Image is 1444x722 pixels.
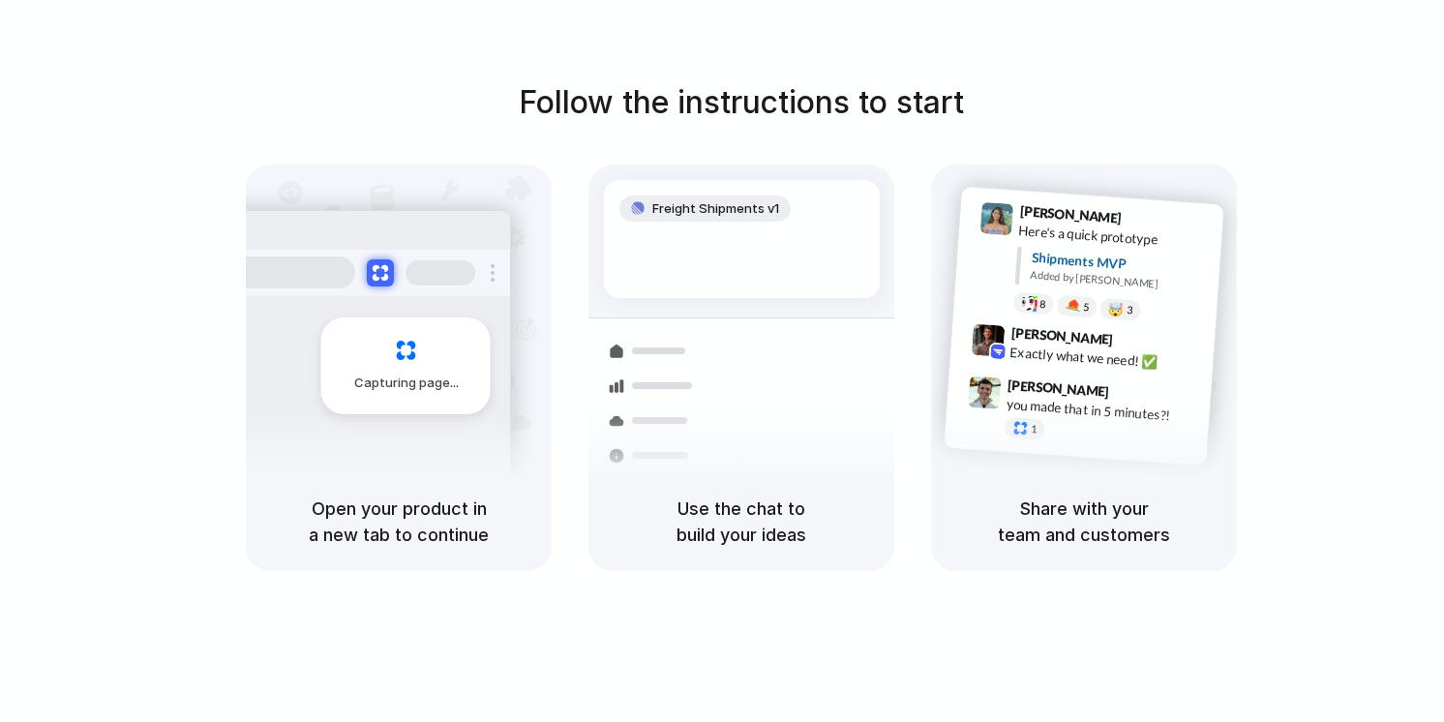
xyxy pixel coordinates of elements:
[612,496,871,548] h5: Use the chat to build your ideas
[1010,321,1113,349] span: [PERSON_NAME]
[1006,394,1199,427] div: you made that in 5 minutes?!
[1119,331,1158,354] span: 9:42 AM
[269,496,528,548] h5: Open your product in a new tab to continue
[1039,298,1046,309] span: 8
[1018,220,1212,253] div: Here's a quick prototype
[1019,200,1122,228] span: [PERSON_NAME]
[1030,267,1208,295] div: Added by [PERSON_NAME]
[1009,342,1203,375] div: Exactly what we need! ✅
[1115,383,1155,406] span: 9:47 AM
[354,374,462,393] span: Capturing page
[1031,247,1210,279] div: Shipments MVP
[954,496,1214,548] h5: Share with your team and customers
[1083,301,1090,312] span: 5
[1108,302,1125,316] div: 🤯
[1128,209,1167,232] span: 9:41 AM
[1127,305,1133,316] span: 3
[1031,424,1038,435] span: 1
[519,79,964,126] h1: Follow the instructions to start
[652,199,779,219] span: Freight Shipments v1
[1008,374,1110,402] span: [PERSON_NAME]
